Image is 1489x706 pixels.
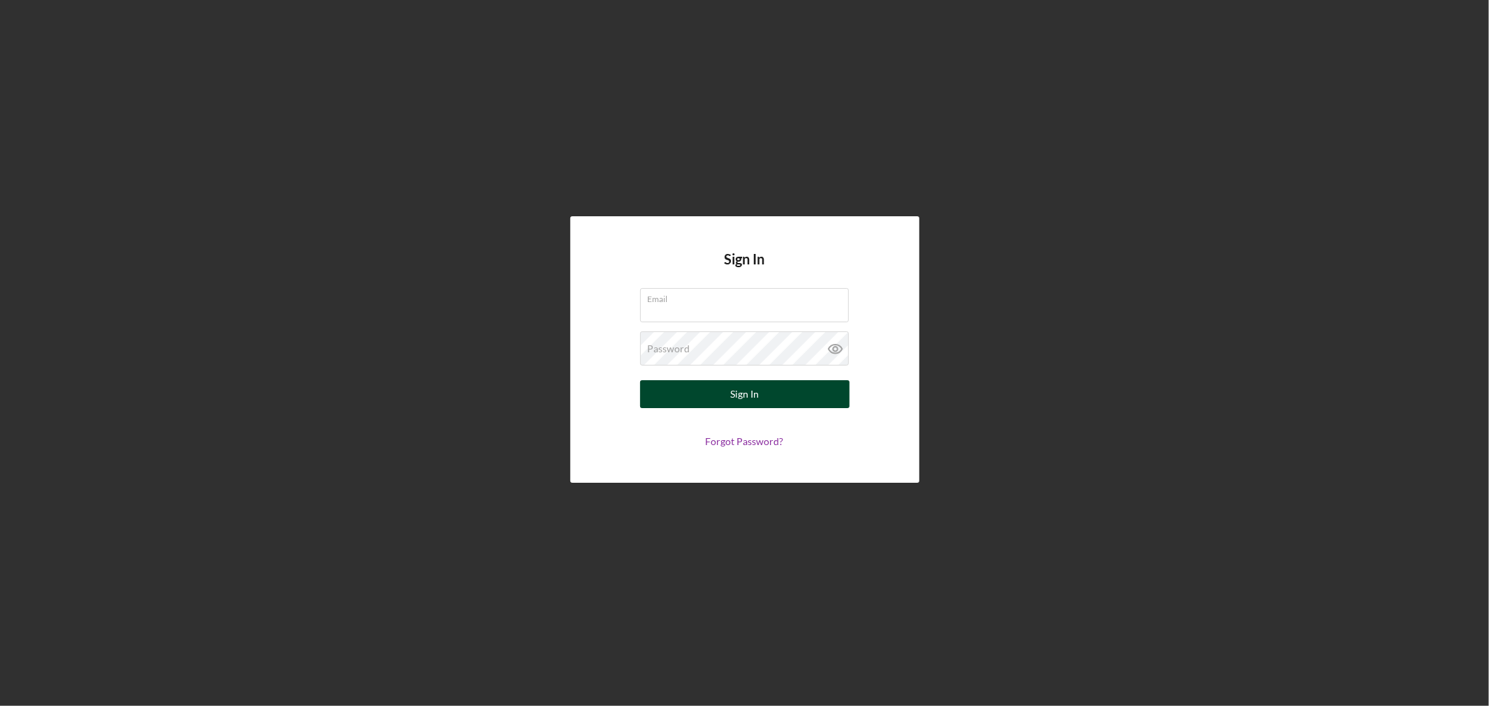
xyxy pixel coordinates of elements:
label: Password [648,343,690,354]
div: Sign In [730,380,759,408]
a: Forgot Password? [706,435,784,447]
h4: Sign In [725,251,765,288]
button: Sign In [640,380,850,408]
label: Email [648,289,849,304]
